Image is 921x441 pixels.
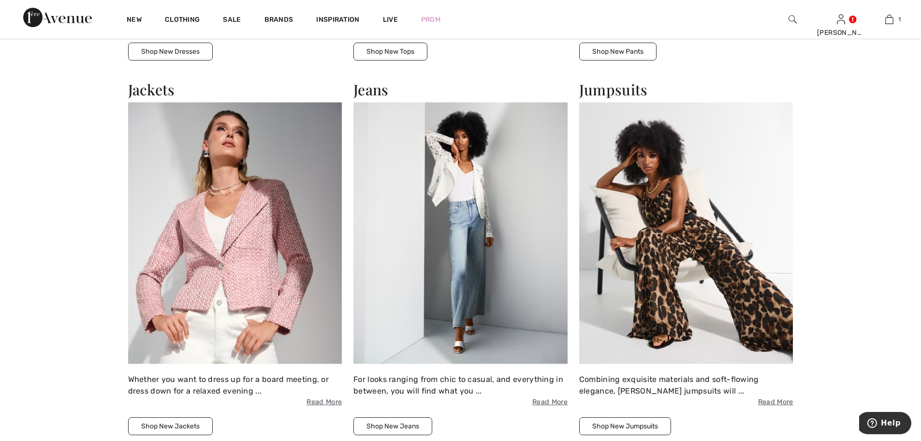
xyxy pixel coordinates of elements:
img: My Bag [885,14,893,25]
a: Sign In [837,15,845,24]
img: 1ère Avenue [23,8,92,27]
a: New [127,15,142,26]
img: Jackets by Joseph Ribkoff [128,102,342,364]
button: Shop New Jackets [128,417,213,435]
img: Jeans by Joseph Ribkoff [353,102,568,364]
button: Shop New Jeans [353,417,432,435]
img: My Info [837,14,845,25]
span: Read More [353,397,568,408]
div: [PERSON_NAME] [817,28,864,38]
button: Shop New Pants [579,43,657,61]
button: Shop New Tops [353,43,427,61]
img: Jumpsuits by Joseph Ribkoff [579,102,793,364]
a: Sale [223,15,241,26]
span: Inspiration [316,15,359,26]
span: 1 [898,15,901,24]
a: Live [383,15,398,25]
a: Prom [421,15,440,25]
button: Shop New Jumpsuits [579,417,671,435]
div: Whether you want to dress up for a board meeting, or dress down for a relaxed evening ... [128,374,342,408]
span: Read More [579,397,793,408]
a: Brands [264,15,293,26]
h2: Jackets [128,81,342,98]
h2: Jeans [353,81,568,98]
a: Clothing [165,15,200,26]
a: 1 [865,14,913,25]
img: search the website [789,14,797,25]
iframe: Opens a widget where you can find more information [859,412,911,436]
button: Shop New Dresses [128,43,213,61]
h2: Jumpsuits [579,81,793,98]
div: Combining exquisite materials and soft-flowing elegance, [PERSON_NAME] jumpsuits will ... [579,374,793,408]
span: Read More [128,397,342,408]
div: For looks ranging from chic to casual, and everything in between, you will find what you ... [353,374,568,408]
